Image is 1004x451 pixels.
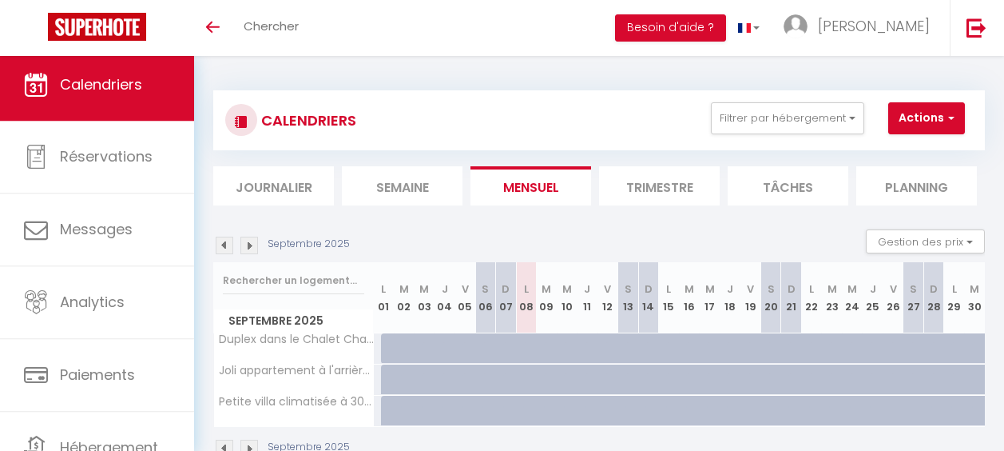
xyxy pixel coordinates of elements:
button: Besoin d'aide ? [615,14,726,42]
abbr: D [930,281,938,297]
abbr: D [502,281,510,297]
abbr: M [419,281,429,297]
th: 21 [781,262,802,333]
th: 17 [700,262,720,333]
th: 24 [842,262,863,333]
th: 09 [537,262,558,333]
li: Planning [856,166,977,206]
button: Actions [888,102,965,134]
th: 30 [964,262,985,333]
abbr: L [381,281,386,297]
th: 03 [415,262,435,333]
input: Rechercher un logement... [223,266,364,295]
th: 12 [597,262,618,333]
abbr: V [747,281,754,297]
th: 28 [923,262,944,333]
th: 15 [659,262,680,333]
th: 11 [577,262,598,333]
abbr: J [584,281,590,297]
th: 06 [475,262,496,333]
abbr: L [524,281,529,297]
abbr: J [870,281,876,297]
span: Chercher [244,18,299,34]
span: Calendriers [60,74,142,94]
abbr: S [768,281,775,297]
abbr: S [910,281,917,297]
th: 07 [496,262,517,333]
th: 02 [394,262,415,333]
span: Messages [60,219,133,239]
th: 14 [638,262,659,333]
button: Filtrer par hébergement [711,102,864,134]
span: Duplex dans le Chalet Chantelouve pour 8 personnes [216,333,376,345]
th: 13 [618,262,639,333]
th: 25 [863,262,883,333]
abbr: L [666,281,671,297]
abbr: S [625,281,632,297]
abbr: M [562,281,572,297]
abbr: J [442,281,448,297]
li: Trimestre [599,166,720,206]
li: Semaine [342,166,462,206]
abbr: M [705,281,715,297]
abbr: D [788,281,796,297]
p: Septembre 2025 [268,237,350,252]
abbr: M [685,281,694,297]
th: 29 [944,262,965,333]
button: Gestion des prix [866,229,985,253]
span: Réservations [60,146,153,166]
abbr: S [482,281,489,297]
img: logout [966,18,986,38]
th: 19 [740,262,761,333]
th: 18 [720,262,740,333]
abbr: M [399,281,409,297]
th: 01 [374,262,395,333]
abbr: V [462,281,469,297]
th: 22 [801,262,822,333]
h3: CALENDRIERS [257,102,356,138]
span: [PERSON_NAME] [818,16,930,36]
th: 05 [455,262,476,333]
abbr: M [847,281,857,297]
img: Super Booking [48,13,146,41]
li: Journalier [213,166,334,206]
span: Petite villa climatisée à 300m de la plage [216,396,376,408]
th: 16 [679,262,700,333]
th: 23 [822,262,843,333]
li: Tâches [728,166,848,206]
abbr: D [645,281,653,297]
abbr: J [727,281,733,297]
th: 26 [883,262,903,333]
span: Septembre 2025 [214,309,373,333]
th: 20 [760,262,781,333]
li: Mensuel [470,166,591,206]
span: Joli appartement à l'arrière du Chalet Chantelouve [216,365,376,377]
abbr: L [809,281,814,297]
abbr: M [970,281,979,297]
abbr: V [890,281,897,297]
span: Analytics [60,292,125,312]
th: 10 [557,262,577,333]
abbr: V [604,281,611,297]
th: 08 [516,262,537,333]
abbr: L [952,281,957,297]
span: Paiements [60,365,135,385]
abbr: M [542,281,551,297]
th: 27 [903,262,924,333]
img: ... [784,14,808,38]
abbr: M [827,281,837,297]
th: 04 [435,262,455,333]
